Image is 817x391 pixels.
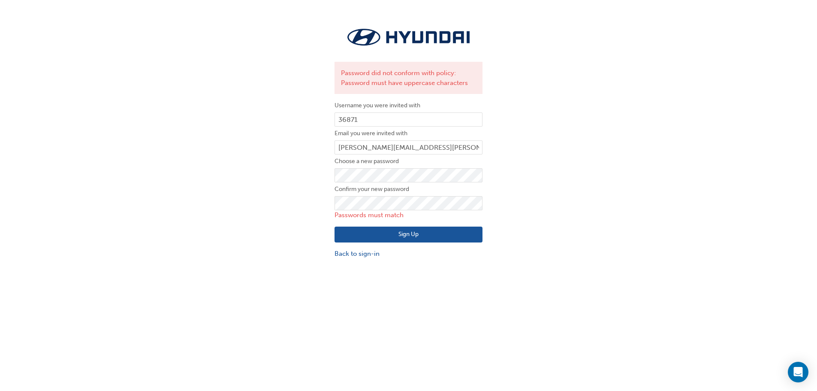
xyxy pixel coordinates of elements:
label: Confirm your new password [335,184,482,194]
img: Trak [335,26,482,49]
div: Password did not conform with policy: Password must have uppercase characters [335,62,482,94]
label: Choose a new password [335,156,482,167]
p: Passwords must match [335,210,482,220]
label: Username you were invited with [335,100,482,111]
div: Open Intercom Messenger [788,362,808,382]
button: Sign Up [335,227,482,243]
a: Back to sign-in [335,249,482,259]
label: Email you were invited with [335,128,482,139]
input: Username [335,112,482,127]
